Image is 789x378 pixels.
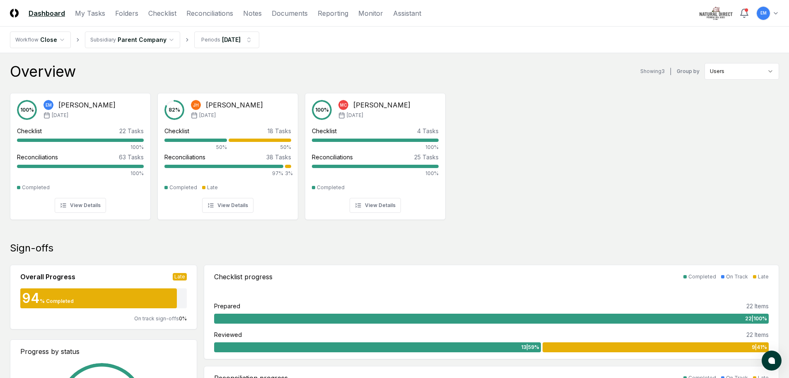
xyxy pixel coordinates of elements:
div: 100% [17,170,144,177]
div: Checklist [312,127,337,135]
span: 0 % [179,315,187,322]
div: Late [207,184,218,191]
button: EM [756,6,771,21]
div: 4 Tasks [417,127,439,135]
div: Completed [22,184,50,191]
div: Reconciliations [17,153,58,161]
button: Periods[DATE] [194,32,259,48]
button: View Details [350,198,401,213]
span: [DATE] [347,112,363,119]
a: 82%JH[PERSON_NAME][DATE]Checklist18 Tasks50%50%Reconciliations38 Tasks97%3%CompletedLateView Details [157,86,298,220]
div: Checklist progress [214,272,273,282]
div: 22 Items [746,302,769,310]
a: Checklist progressCompletedOn TrackLatePrepared22 Items22|100%Reviewed22 Items13|59%9|41% [204,265,779,359]
div: Reconciliations [164,153,205,161]
div: Completed [688,273,716,280]
div: Completed [317,184,345,191]
div: [PERSON_NAME] [353,100,410,110]
div: 50% [164,144,227,151]
a: Dashboard [29,8,65,18]
span: [DATE] [199,112,216,119]
div: 94 [20,292,40,305]
div: 50% [229,144,291,151]
div: 25 Tasks [414,153,439,161]
div: Sign-offs [10,241,779,255]
span: 22 | 100 % [745,315,767,322]
div: 38 Tasks [266,153,291,161]
a: Folders [115,8,138,18]
nav: breadcrumb [10,32,259,48]
div: Overall Progress [20,272,75,282]
button: View Details [202,198,253,213]
div: | [670,67,672,76]
a: 100%EM[PERSON_NAME][DATE]Checklist22 Tasks100%Reconciliations63 Tasks100%CompletedView Details [10,86,151,220]
div: 18 Tasks [268,127,291,135]
div: Subsidiary [90,36,116,44]
div: Progress by status [20,346,187,356]
div: Checklist [164,127,189,135]
a: Notes [243,8,262,18]
div: Workflow [15,36,39,44]
div: Reviewed [214,330,242,339]
div: 100% [312,144,439,151]
a: Documents [272,8,308,18]
span: [DATE] [52,112,68,119]
div: 3% [285,170,291,177]
div: 97% [164,170,283,177]
div: Late [758,273,769,280]
img: Logo [10,9,19,17]
div: [PERSON_NAME] [58,100,116,110]
span: 13 | 59 % [521,344,539,351]
div: Reconciliations [312,153,353,161]
a: My Tasks [75,8,105,18]
div: % Completed [40,298,74,305]
button: atlas-launcher [762,351,782,371]
div: 63 Tasks [119,153,144,161]
span: On track sign-offs [134,315,179,322]
div: Prepared [214,302,240,310]
a: Monitor [358,8,383,18]
button: View Details [55,198,106,213]
a: Reconciliations [186,8,233,18]
div: 100% [312,170,439,177]
div: 22 Tasks [119,127,144,135]
a: Checklist [148,8,176,18]
span: EM [760,10,767,16]
span: EM [46,102,52,108]
div: Completed [169,184,197,191]
div: 22 Items [746,330,769,339]
div: Showing 3 [640,68,665,75]
div: Checklist [17,127,42,135]
div: Overview [10,63,76,80]
span: 9 | 41 % [752,344,767,351]
a: Reporting [318,8,348,18]
div: [DATE] [222,35,241,44]
div: [PERSON_NAME] [206,100,263,110]
label: Group by [677,69,700,74]
a: Assistant [393,8,421,18]
img: Natural Direct logo [700,7,733,20]
div: Late [173,273,187,280]
a: 100%MC[PERSON_NAME][DATE]Checklist4 Tasks100%Reconciliations25 Tasks100%CompletedView Details [305,86,446,220]
span: MC [340,102,347,108]
div: Periods [201,36,220,44]
div: On Track [726,273,748,280]
div: 100% [17,144,144,151]
span: JH [193,102,199,108]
